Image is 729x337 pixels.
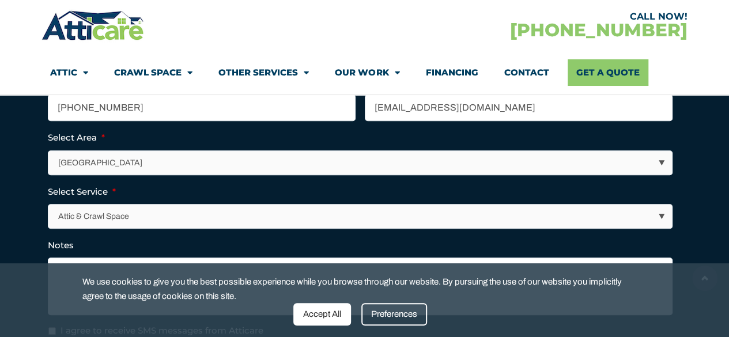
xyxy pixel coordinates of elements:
label: Select Area [48,132,105,143]
a: Get A Quote [568,59,648,86]
div: Preferences [361,303,427,325]
div: Accept All [293,303,351,325]
label: Select Service [48,186,116,198]
a: Contact [504,59,549,86]
a: Crawl Space [114,59,192,86]
a: Other Services [218,59,309,86]
a: Financing [425,59,478,86]
span: We use cookies to give you the best possible experience while you browse through our website. By ... [82,275,638,303]
a: Our Work [335,59,399,86]
a: Attic [50,59,88,86]
label: Notes [48,240,74,251]
div: CALL NOW! [364,12,687,21]
nav: Menu [50,59,678,86]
